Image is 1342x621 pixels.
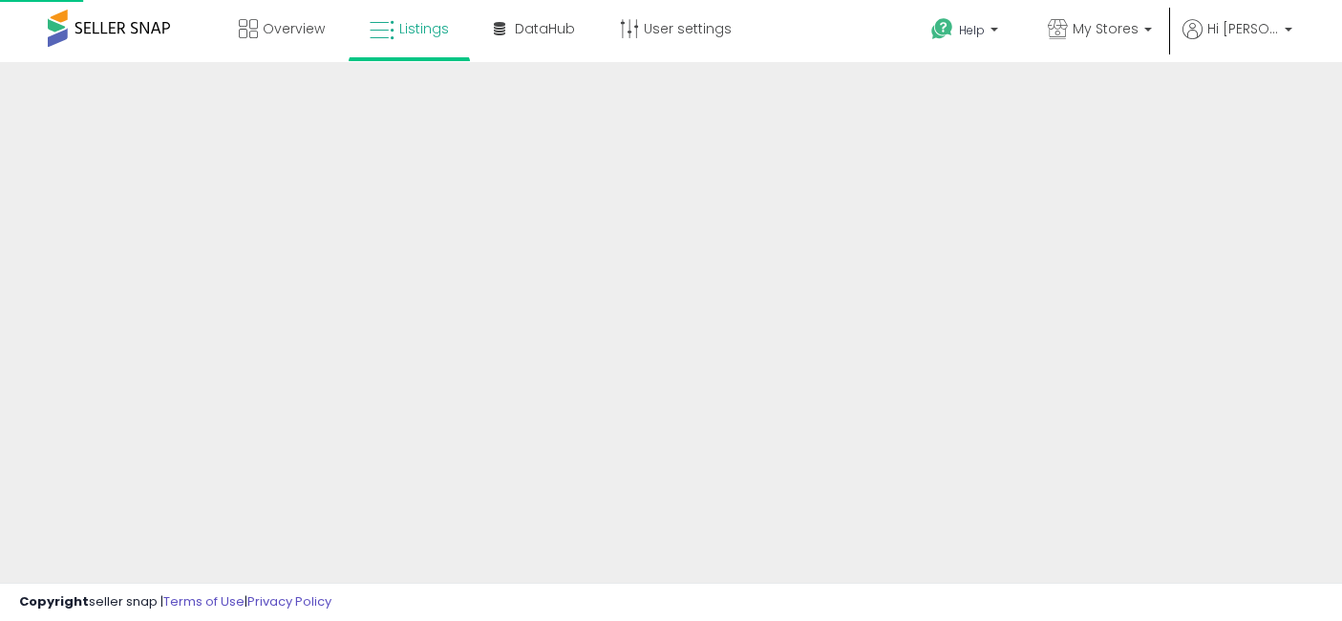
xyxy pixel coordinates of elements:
strong: Copyright [19,592,89,610]
a: Privacy Policy [247,592,331,610]
span: Overview [263,19,325,38]
a: Hi [PERSON_NAME] [1182,19,1292,62]
span: Hi [PERSON_NAME] [1207,19,1279,38]
a: Terms of Use [163,592,245,610]
span: DataHub [515,19,575,38]
i: Get Help [930,17,954,41]
span: Listings [399,19,449,38]
span: Help [959,22,985,38]
span: My Stores [1073,19,1139,38]
a: Help [916,3,1017,62]
div: seller snap | | [19,593,331,611]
